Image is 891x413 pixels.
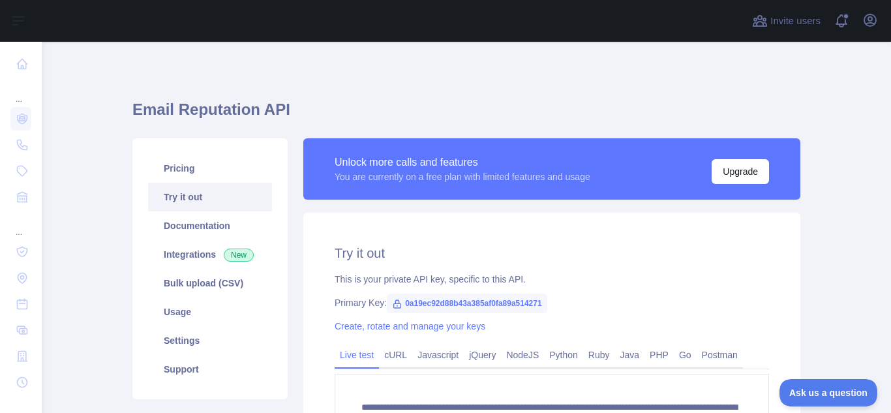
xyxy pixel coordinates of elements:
a: Usage [148,298,272,326]
button: Upgrade [712,159,769,184]
a: Create, rotate and manage your keys [335,321,485,331]
a: Bulk upload (CSV) [148,269,272,298]
a: Support [148,355,272,384]
a: Try it out [148,183,272,211]
a: Ruby [583,344,615,365]
div: Primary Key: [335,296,769,309]
a: NodeJS [501,344,544,365]
div: Unlock more calls and features [335,155,590,170]
h2: Try it out [335,244,769,262]
span: Invite users [770,14,821,29]
span: 0a19ec92d88b43a385af0fa89a514271 [387,294,547,313]
a: Javascript [412,344,464,365]
button: Invite users [749,10,823,31]
iframe: Toggle Customer Support [779,379,878,406]
a: PHP [644,344,674,365]
a: Go [674,344,697,365]
a: Python [544,344,583,365]
a: jQuery [464,344,501,365]
div: This is your private API key, specific to this API. [335,273,769,286]
a: Pricing [148,154,272,183]
span: New [224,249,254,262]
a: Java [615,344,645,365]
a: Integrations New [148,240,272,269]
a: cURL [379,344,412,365]
div: ... [10,211,31,237]
div: You are currently on a free plan with limited features and usage [335,170,590,183]
a: Live test [335,344,379,365]
h1: Email Reputation API [132,99,800,130]
a: Settings [148,326,272,355]
a: Documentation [148,211,272,240]
div: ... [10,78,31,104]
a: Postman [697,344,743,365]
